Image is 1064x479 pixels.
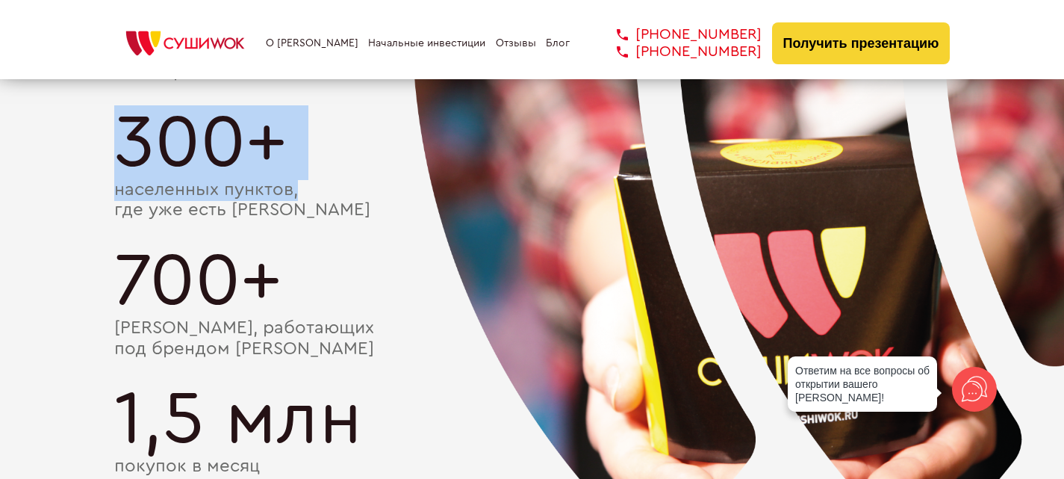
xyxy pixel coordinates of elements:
[594,26,762,43] a: [PHONE_NUMBER]
[114,382,951,457] div: 1,5 млн
[114,27,256,60] img: СУШИWOK
[368,37,485,49] a: Начальные инвестиции
[266,37,358,49] a: О [PERSON_NAME]
[772,22,951,64] button: Получить презентацию
[114,318,951,359] div: [PERSON_NAME], работающих под брендом [PERSON_NAME]
[114,457,951,478] div: покупок в месяц
[546,37,570,49] a: Блог
[114,105,951,180] div: 300+
[788,356,937,412] div: Ответим на все вопросы об открытии вашего [PERSON_NAME]!
[114,180,951,221] div: населенных пунктов, где уже есть [PERSON_NAME]
[496,37,536,49] a: Отзывы
[114,244,951,318] div: 700+
[594,43,762,61] a: [PHONE_NUMBER]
